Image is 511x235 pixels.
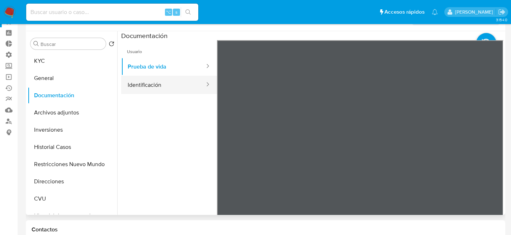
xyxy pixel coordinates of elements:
button: CVU [28,190,117,207]
button: Direcciones [28,173,117,190]
span: ⌥ [166,9,171,15]
p: facundo.marin@mercadolibre.com [455,9,496,15]
button: KYC [28,52,117,70]
button: Historial Casos [28,138,117,156]
button: Documentación [28,87,117,104]
h1: Contactos [32,226,500,233]
button: Inversiones [28,121,117,138]
button: Volver al orden por defecto [109,41,114,49]
span: 3.154.0 [496,17,507,23]
button: search-icon [181,7,195,17]
button: Buscar [33,41,39,47]
span: Accesos rápidos [384,8,425,16]
a: Notificaciones [432,9,438,15]
input: Buscar [41,41,103,47]
button: Archivos adjuntos [28,104,117,121]
button: General [28,70,117,87]
a: Salir [498,8,506,16]
button: Restricciones Nuevo Mundo [28,156,117,173]
span: s [175,9,178,15]
input: Buscar usuario o caso... [26,8,198,17]
button: Historial de conversaciones [28,207,117,225]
